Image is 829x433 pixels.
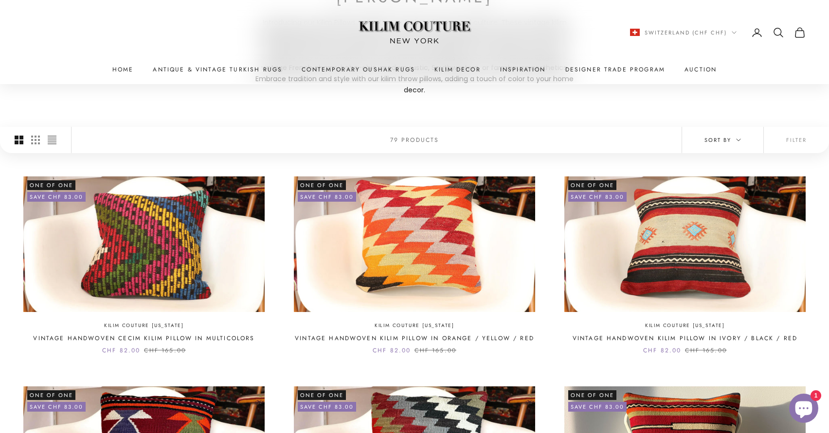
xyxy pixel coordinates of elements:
button: Filter [764,127,829,153]
img: Switzerland [630,29,640,36]
a: Vintage Handwoven Kilim Pillow in Ivory / Black / Red [573,333,797,343]
button: Sort by [682,127,763,153]
a: Inspiration [500,65,546,74]
nav: Secondary navigation [630,26,806,38]
a: Contemporary Oushak Rugs [302,65,415,74]
button: Switch to smaller product images [31,127,40,153]
a: Vintage Handwoven Cecim Kilim Pillow in Multicolors [33,333,254,343]
a: Auction [685,65,717,74]
a: Kilim Couture [US_STATE] [375,322,454,330]
p: 79 products [390,135,439,145]
compare-at-price: CHF 165.00 [414,346,456,355]
on-sale-badge: Save CHF 83.00 [298,402,356,412]
summary: Kilim Decor [434,65,481,74]
span: One of One [568,390,616,400]
a: Kilim Couture [US_STATE] [645,322,725,330]
on-sale-badge: Save CHF 83.00 [27,402,86,412]
a: Antique & Vintage Turkish Rugs [153,65,282,74]
span: One of One [298,180,346,190]
on-sale-badge: Save CHF 83.00 [568,192,627,202]
a: Vintage Handwoven Kilim Pillow in Orange / Yellow / Red [295,333,534,343]
img: vintage kilim covered pillow with blue diamond patterns in beige, black, and red [564,176,806,312]
compare-at-price: CHF 165.00 [685,346,727,355]
on-sale-badge: Save CHF 83.00 [27,192,86,202]
span: One of One [27,180,75,190]
sale-price: CHF 82.00 [373,346,411,355]
button: Switch to compact product images [48,127,56,153]
on-sale-badge: Save CHF 83.00 [298,192,356,202]
span: Sort by [704,136,741,144]
a: Home [112,65,134,74]
img: kilim upholstered pillow woven by local women artisans in colorful cecim style [23,176,265,312]
compare-at-price: CHF 165.00 [144,346,186,355]
on-sale-badge: Save CHF 83.00 [568,402,627,412]
button: Change country or currency [630,28,737,36]
img: Logo of Kilim Couture New York [354,9,475,55]
nav: Primary navigation [23,65,806,74]
span: Switzerland (CHF CHF) [645,28,727,36]
a: Kilim Couture [US_STATE] [104,322,184,330]
button: Switch to larger product images [15,127,23,153]
span: One of One [27,390,75,400]
sale-price: CHF 82.00 [643,346,681,355]
a: Designer Trade Program [565,65,666,74]
img: vintage mid-century kilim covered throw pillow with zigzag patterns for cozy homes [294,176,535,312]
inbox-online-store-chat: Shopify online store chat [786,394,821,425]
span: One of One [298,390,346,400]
span: One of One [568,180,616,190]
sale-price: CHF 82.00 [102,346,140,355]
